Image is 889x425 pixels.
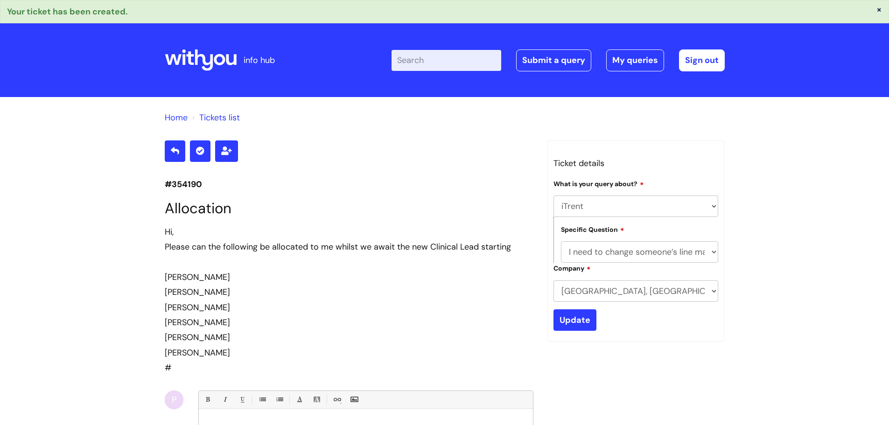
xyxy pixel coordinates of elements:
[311,394,322,405] a: Back Color
[165,110,188,125] li: Solution home
[165,224,533,376] div: #
[202,394,213,405] a: Bold (Ctrl-B)
[190,110,240,125] li: Tickets list
[273,394,285,405] a: 1. Ordered List (Ctrl-Shift-8)
[165,112,188,123] a: Home
[876,5,882,14] button: ×
[294,394,305,405] a: Font Color
[561,224,624,234] label: Specific Question
[219,394,231,405] a: Italic (Ctrl-I)
[165,200,533,217] h1: Allocation
[256,394,268,405] a: • Unordered List (Ctrl-Shift-7)
[165,330,533,345] div: [PERSON_NAME]
[679,49,725,71] a: Sign out
[331,394,343,405] a: Link
[165,390,183,409] div: P
[516,49,591,71] a: Submit a query
[165,315,533,330] div: [PERSON_NAME]
[244,53,275,68] p: info hub
[165,285,533,300] div: [PERSON_NAME]
[236,394,248,405] a: Underline(Ctrl-U)
[199,112,240,123] a: Tickets list
[553,179,644,188] label: What is your query about?
[553,156,719,171] h3: Ticket details
[165,300,533,315] div: [PERSON_NAME]
[165,270,533,285] div: [PERSON_NAME]
[165,345,533,360] div: [PERSON_NAME]
[392,50,501,70] input: Search
[553,309,596,331] input: Update
[165,177,533,192] p: #354190
[553,263,591,272] label: Company
[348,394,360,405] a: Insert Image...
[165,239,533,254] div: Please can the following be allocated to me whilst we await the new Clinical Lead starting
[392,49,725,71] div: | -
[165,224,533,239] div: Hi,
[606,49,664,71] a: My queries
